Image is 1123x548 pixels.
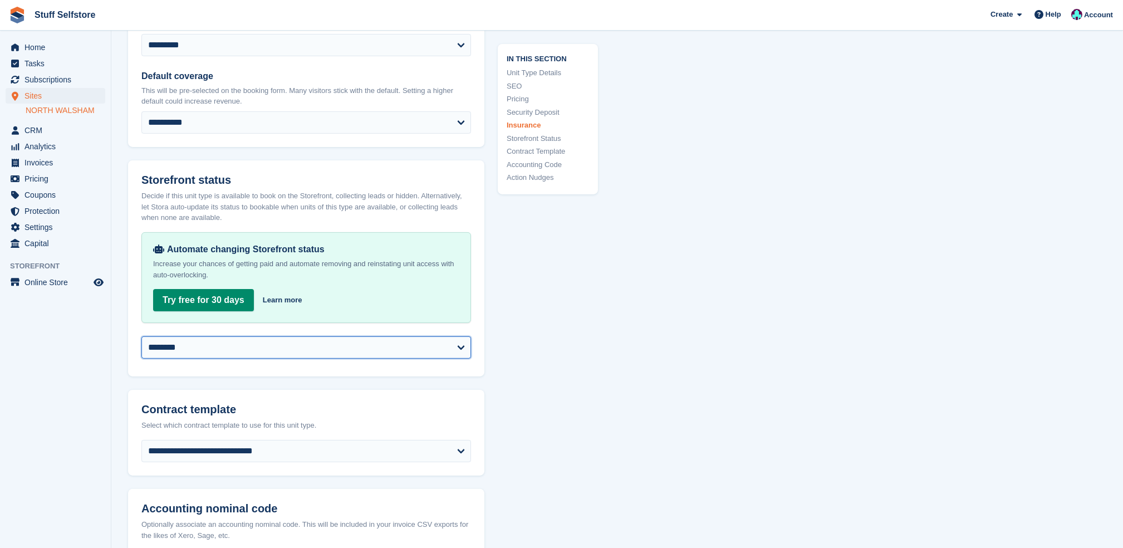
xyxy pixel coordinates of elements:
[507,172,589,183] a: Action Nudges
[6,219,105,235] a: menu
[6,72,105,87] a: menu
[26,105,105,116] a: NORTH WALSHAM
[263,295,302,306] a: Learn more
[507,67,589,79] a: Unit Type Details
[30,6,100,24] a: Stuff Selfstore
[153,244,459,255] div: Automate changing Storefront status
[153,258,459,281] p: Increase your chances of getting paid and automate removing and reinstating unit access with auto...
[24,88,91,104] span: Sites
[6,88,105,104] a: menu
[507,80,589,91] a: SEO
[6,155,105,170] a: menu
[141,190,471,223] div: Decide if this unit type is available to book on the Storefront, collecting leads or hidden. Alte...
[6,203,105,219] a: menu
[24,219,91,235] span: Settings
[1084,9,1113,21] span: Account
[24,236,91,251] span: Capital
[24,275,91,290] span: Online Store
[507,52,589,63] span: In this section
[24,155,91,170] span: Invoices
[507,133,589,144] a: Storefront Status
[990,9,1013,20] span: Create
[141,174,471,187] h2: Storefront status
[92,276,105,289] a: Preview store
[6,187,105,203] a: menu
[24,187,91,203] span: Coupons
[141,502,471,515] h2: Accounting nominal code
[6,56,105,71] a: menu
[24,40,91,55] span: Home
[6,236,105,251] a: menu
[6,40,105,55] a: menu
[141,403,471,416] h2: Contract template
[507,146,589,157] a: Contract Template
[1046,9,1061,20] span: Help
[24,72,91,87] span: Subscriptions
[507,94,589,105] a: Pricing
[24,56,91,71] span: Tasks
[507,159,589,170] a: Accounting Code
[24,171,91,187] span: Pricing
[141,519,471,541] div: Optionally associate an accounting nominal code. This will be included in your invoice CSV export...
[6,123,105,138] a: menu
[10,261,111,272] span: Storefront
[141,70,471,83] label: Default coverage
[153,289,254,311] a: Try free for 30 days
[24,139,91,154] span: Analytics
[141,85,471,107] p: This will be pre-selected on the booking form. Many visitors stick with the default. Setting a hi...
[24,123,91,138] span: CRM
[507,120,589,131] a: Insurance
[141,420,471,431] div: Select which contract template to use for this unit type.
[9,7,26,23] img: stora-icon-8386f47178a22dfd0bd8f6a31ec36ba5ce8667c1dd55bd0f319d3a0aa187defe.svg
[6,275,105,290] a: menu
[1071,9,1082,20] img: Simon Gardner
[6,139,105,154] a: menu
[24,203,91,219] span: Protection
[507,106,589,118] a: Security Deposit
[6,171,105,187] a: menu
